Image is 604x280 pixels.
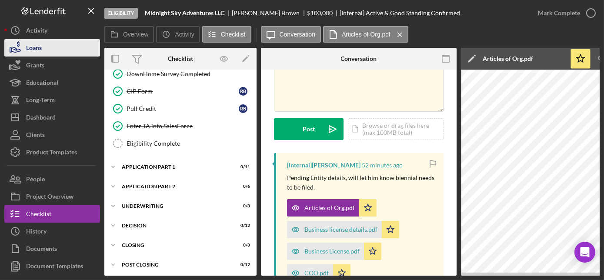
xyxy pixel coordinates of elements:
button: Document Templates [4,257,100,275]
button: Loans [4,39,100,57]
a: DownHome Survey Completed [109,65,252,83]
div: Closing [122,243,228,248]
div: Activity [26,22,47,41]
label: Conversation [280,31,316,38]
button: Business license details.pdf [287,221,399,238]
a: CIP FormRB [109,83,252,100]
div: Grants [26,57,44,76]
div: Conversation [341,55,377,62]
label: Checklist [221,31,246,38]
div: Articles of Org.pdf [304,204,355,211]
span: $100,000 [307,9,333,17]
button: Articles of Org.pdf [323,26,408,43]
button: Long-Term [4,91,100,109]
label: Activity [175,31,194,38]
button: Grants [4,57,100,74]
div: Documents [26,240,57,260]
div: Post [303,118,315,140]
button: Documents [4,240,100,257]
button: Overview [104,26,154,43]
div: 0 / 12 [234,223,250,228]
label: Articles of Org.pdf [342,31,390,38]
label: Overview [123,31,148,38]
div: Application Part 2 [122,184,228,189]
div: Product Templates [26,143,77,163]
button: History [4,223,100,240]
div: People [26,170,45,190]
p: Pending Entity details, will let him know biennial needs to be filed. [287,173,435,193]
div: Pull Credit [127,105,239,112]
button: Product Templates [4,143,100,161]
div: [Internal] Active & Good Standing Confirmed [340,10,460,17]
button: Activity [156,26,200,43]
div: 0 / 12 [234,262,250,267]
div: COO.pdf [304,270,329,277]
button: Checklist [202,26,251,43]
div: Business license details.pdf [304,226,377,233]
b: Midnight Sky Adventures LLC [145,10,224,17]
div: Open Intercom Messenger [574,242,595,263]
div: Long-Term [26,91,55,111]
button: Post [274,118,344,140]
button: Educational [4,74,100,91]
div: History [26,223,47,242]
button: Dashboard [4,109,100,126]
button: Activity [4,22,100,39]
div: Eligibility Complete [127,140,252,147]
div: Dashboard [26,109,56,128]
button: Conversation [261,26,321,43]
div: Underwriting [122,203,228,209]
div: Checklist [168,55,193,62]
div: Mark Complete [538,4,580,22]
div: CIP Form [127,88,239,95]
div: 0 / 8 [234,203,250,209]
a: Eligibility Complete [109,135,252,152]
div: Post Closing [122,262,228,267]
div: R B [239,87,247,96]
div: Checklist [26,205,51,225]
time: 2025-10-08 00:14 [362,162,403,169]
div: Document Templates [26,257,83,277]
div: Application Part 1 [122,164,228,170]
div: [PERSON_NAME] Brown [232,10,307,17]
button: Articles of Org.pdf [287,199,377,217]
button: Checklist [4,205,100,223]
a: Pull CreditRB [109,100,252,117]
div: Loans [26,39,42,59]
div: 0 / 8 [234,243,250,248]
button: Project Overview [4,188,100,205]
a: Enter TA into SalesForce [109,117,252,135]
div: Articles of Org.pdf [483,55,533,62]
div: Business License.pdf [304,248,360,255]
div: Clients [26,126,45,146]
div: R B [239,104,247,113]
button: Clients [4,126,100,143]
button: Business License.pdf [287,243,381,260]
div: Enter TA into SalesForce [127,123,252,130]
div: Project Overview [26,188,73,207]
div: Educational [26,74,58,93]
div: [Internal] [PERSON_NAME] [287,162,360,169]
div: 0 / 6 [234,184,250,189]
div: DownHome Survey Completed [127,70,252,77]
div: Decision [122,223,228,228]
div: 0 / 11 [234,164,250,170]
button: Mark Complete [529,4,600,22]
div: Eligibility [104,8,138,19]
button: People [4,170,100,188]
